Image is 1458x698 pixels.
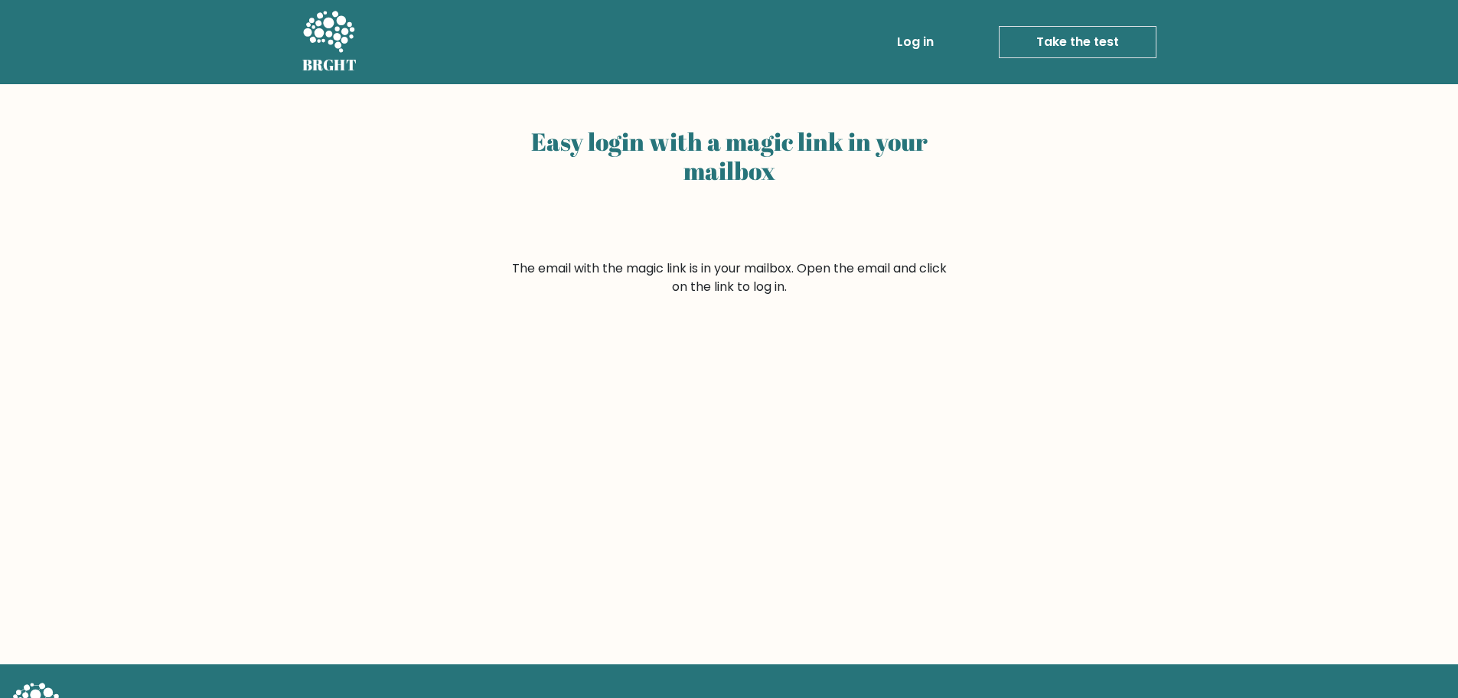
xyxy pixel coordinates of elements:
h5: BRGHT [302,56,357,74]
a: BRGHT [302,6,357,78]
a: Take the test [999,26,1156,58]
form: The email with the magic link is in your mailbox. Open the email and click on the link to log in. [509,259,950,296]
h2: Easy login with a magic link in your mailbox [509,127,950,186]
a: Log in [891,27,940,57]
